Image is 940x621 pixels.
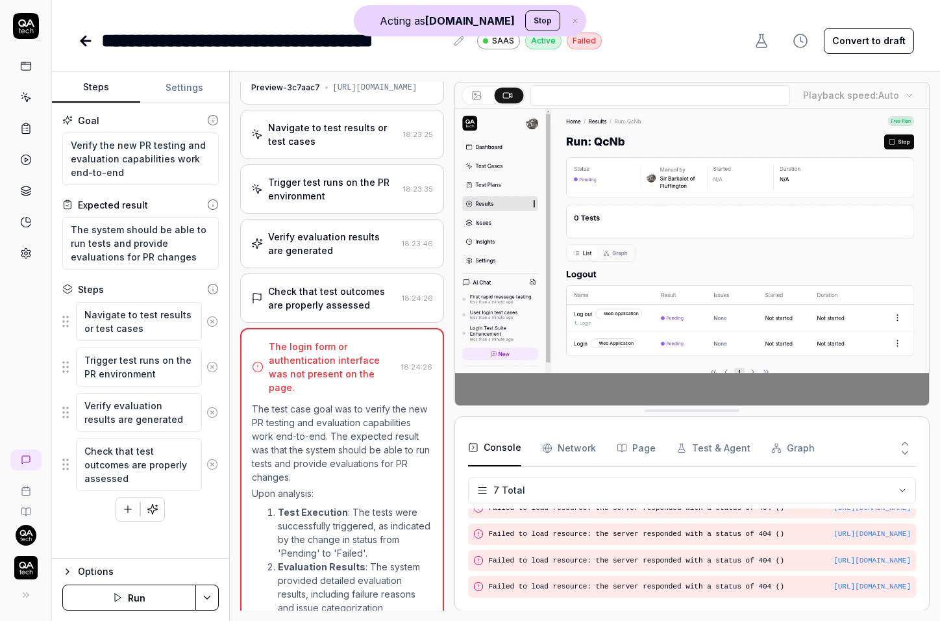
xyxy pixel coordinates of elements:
[62,347,219,387] div: Suggestions
[62,438,219,492] div: Suggestions
[402,294,433,303] time: 18:24:26
[78,564,219,579] div: Options
[468,430,521,466] button: Console
[251,82,320,94] div: Preview-3c7aac7
[62,392,219,433] div: Suggestions
[403,184,433,194] time: 18:23:35
[824,28,914,54] button: Convert to draft
[269,340,396,394] div: The login form or authentication interface was not present on the page.
[10,450,42,470] a: New conversation
[278,507,348,518] strong: Test Execution
[834,581,911,592] button: [URL][DOMAIN_NAME]
[268,285,397,312] div: Check that test outcomes are properly assessed
[202,399,223,425] button: Remove step
[78,198,148,212] div: Expected result
[5,475,46,496] a: Book a call with us
[52,72,140,103] button: Steps
[252,402,432,484] p: The test case goal was to verify the new PR testing and evaluation capabilities work end-to-end. ...
[617,430,656,466] button: Page
[489,503,911,514] pre: Failed to load resource: the server responded with a status of 404 ()
[62,585,196,611] button: Run
[78,114,99,127] div: Goal
[333,82,417,94] div: [URL][DOMAIN_NAME]
[403,130,433,139] time: 18:23:25
[542,430,596,466] button: Network
[567,32,602,49] div: Failed
[402,239,433,248] time: 18:23:46
[489,555,911,566] pre: Failed to load resource: the server responded with a status of 404 ()
[5,496,46,517] a: Documentation
[803,88,899,102] div: Playback speed:
[834,555,911,566] button: [URL][DOMAIN_NAME]
[62,564,219,579] button: Options
[477,32,520,49] a: SAAS
[771,430,815,466] button: Graph
[268,230,397,257] div: Verify evaluation results are generated
[252,487,432,500] p: Upon analysis:
[202,451,223,477] button: Remove step
[268,121,398,148] div: Navigate to test results or test cases
[834,529,911,540] button: [URL][DOMAIN_NAME]
[525,32,562,49] div: Active
[202,354,223,380] button: Remove step
[140,72,229,103] button: Settings
[785,28,816,54] button: View version history
[5,546,46,582] button: QA Tech Logo
[489,581,911,592] pre: Failed to load resource: the server responded with a status of 404 ()
[62,301,219,342] div: Suggestions
[525,10,560,31] button: Stop
[16,525,36,546] img: 7ccf6c19-61ad-4a6c-8811-018b02a1b829.jpg
[489,529,911,540] pre: Failed to load resource: the server responded with a status of 404 ()
[492,35,514,47] span: SAAS
[78,283,104,296] div: Steps
[278,505,432,560] li: : The tests were successfully triggered, as indicated by the change in status from 'Pending' to '...
[14,556,38,579] img: QA Tech Logo
[401,362,432,372] time: 18:24:26
[834,503,911,514] button: [URL][DOMAIN_NAME]
[676,430,750,466] button: Test & Agent
[268,175,398,203] div: Trigger test runs on the PR environment
[278,561,365,572] strong: Evaluation Results
[202,309,223,335] button: Remove step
